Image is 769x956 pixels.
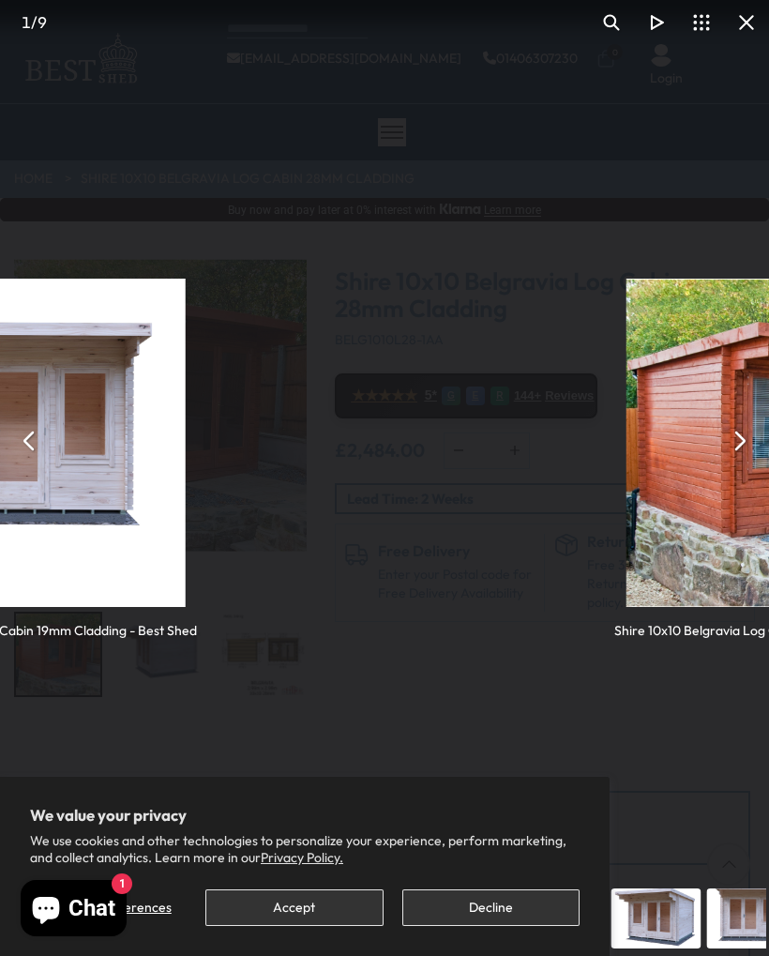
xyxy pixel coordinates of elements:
[8,418,53,463] button: Previous
[716,418,761,463] button: Next
[30,832,580,866] p: We use cookies and other technologies to personalize your experience, perform marketing, and coll...
[261,849,343,866] a: Privacy Policy.
[22,12,31,32] span: 1
[402,889,580,926] button: Decline
[30,807,580,824] h2: We value your privacy
[205,889,383,926] button: Accept
[15,880,132,941] inbox-online-store-chat: Shopify online store chat
[38,12,47,32] span: 9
